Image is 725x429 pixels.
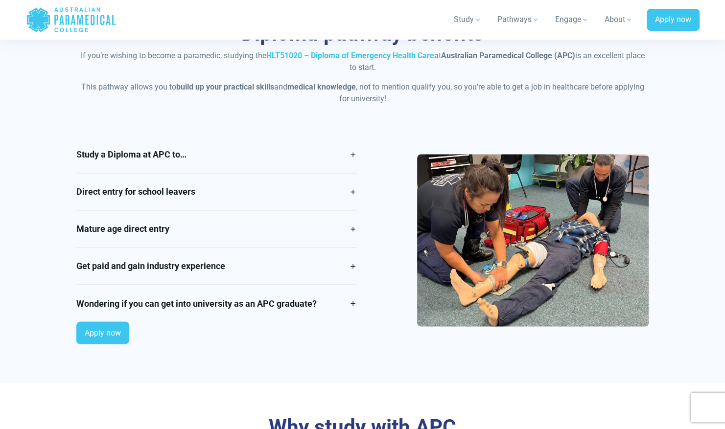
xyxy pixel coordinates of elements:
a: Apply now [647,9,700,31]
a: Study a Diploma at APC to… [76,136,357,173]
a: Apply now [76,321,129,344]
a: Direct entry for school leavers [76,173,357,210]
a: About [599,6,639,33]
strong: build up your practical skills [176,82,274,91]
strong: Australian Paramedical College (APC) [441,51,575,60]
p: If you’re wishing to become a paramedic, studying the at is an excellent place to start. [76,50,649,73]
p: This pathway allows you to and , not to mention qualify you, so you’re able to get a job in healt... [76,81,649,105]
a: Australian Paramedical College [26,4,117,36]
a: Study [448,6,488,33]
a: Wondering if you can get into university as an APC graduate? [76,285,357,321]
a: Mature age direct entry [76,210,357,247]
a: HLT51020 – Diploma of Emergency Health Care [266,51,434,60]
a: Get paid and gain industry experience [76,248,357,284]
strong: medical knowledge [287,82,356,91]
a: Engage [549,6,595,33]
a: Pathways [491,6,545,33]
